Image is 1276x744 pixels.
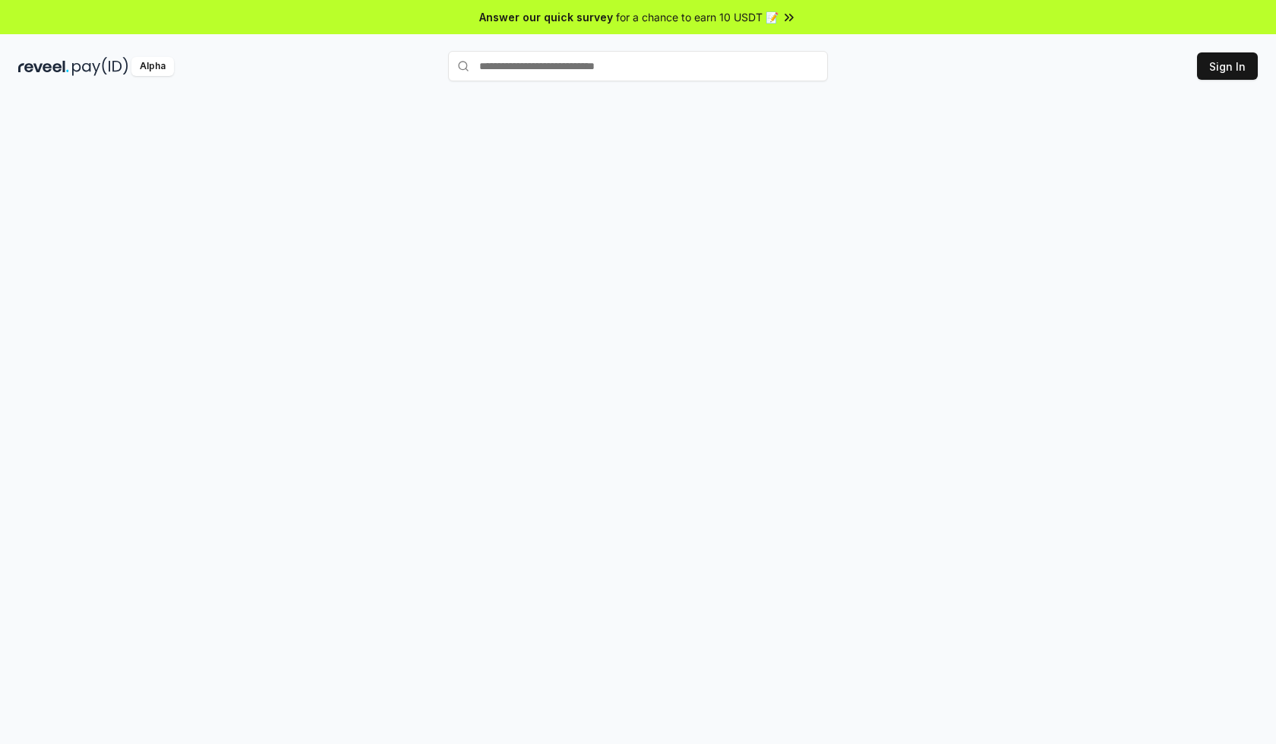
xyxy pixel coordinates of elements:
[131,57,174,76] div: Alpha
[479,9,613,25] span: Answer our quick survey
[72,57,128,76] img: pay_id
[18,57,69,76] img: reveel_dark
[1197,52,1258,80] button: Sign In
[616,9,779,25] span: for a chance to earn 10 USDT 📝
